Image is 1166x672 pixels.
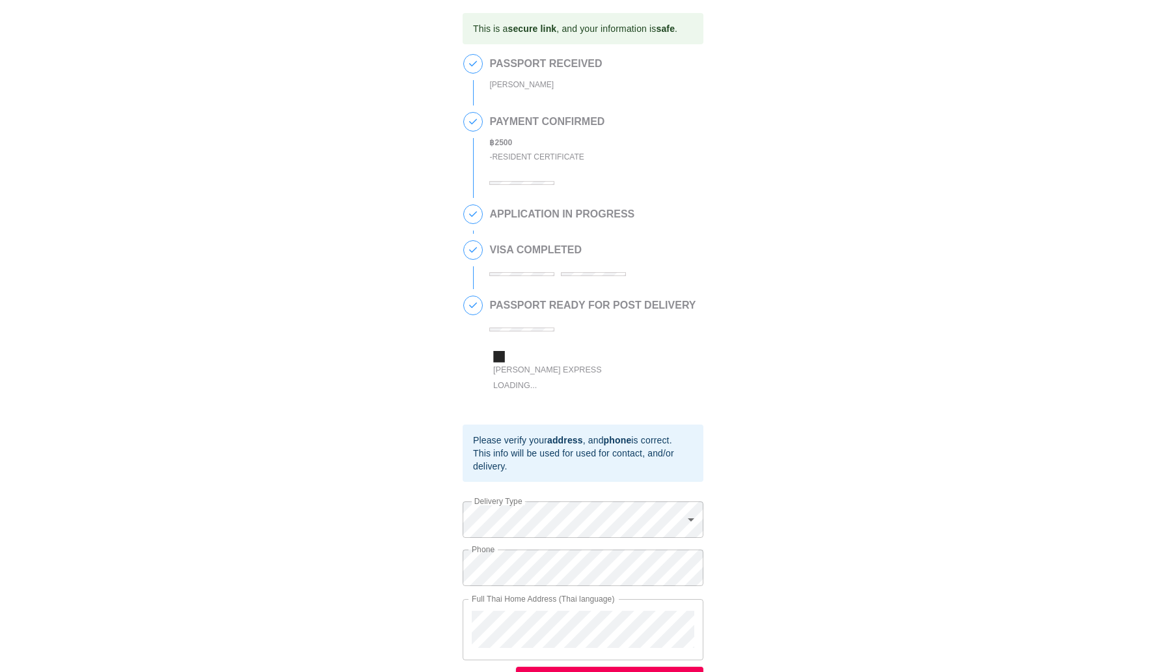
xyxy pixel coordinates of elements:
div: Please verify your , and is correct. [473,434,693,447]
h2: VISA COMPLETED [489,244,632,256]
span: 5 [464,296,482,315]
div: - Resident Certificate [489,150,604,165]
span: 1 [464,55,482,73]
b: address [547,435,583,445]
div: This is a , and your information is . [473,17,677,40]
div: [PERSON_NAME] Express Loading... [493,363,630,393]
h2: PASSPORT READY FOR POST DELIVERY [489,300,696,311]
h2: APPLICATION IN PROGRESS [489,208,634,220]
h2: PAYMENT CONFIRMED [489,116,604,128]
div: This info will be used for used for contact, and/or delivery. [473,447,693,473]
div: [PERSON_NAME] [489,77,602,92]
h2: PASSPORT RECEIVED [489,58,602,70]
b: safe [656,23,675,34]
b: secure link [508,23,556,34]
span: 2 [464,113,482,131]
b: phone [604,435,632,445]
span: 4 [464,241,482,259]
b: ฿ 2500 [489,138,512,147]
span: 3 [464,205,482,223]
